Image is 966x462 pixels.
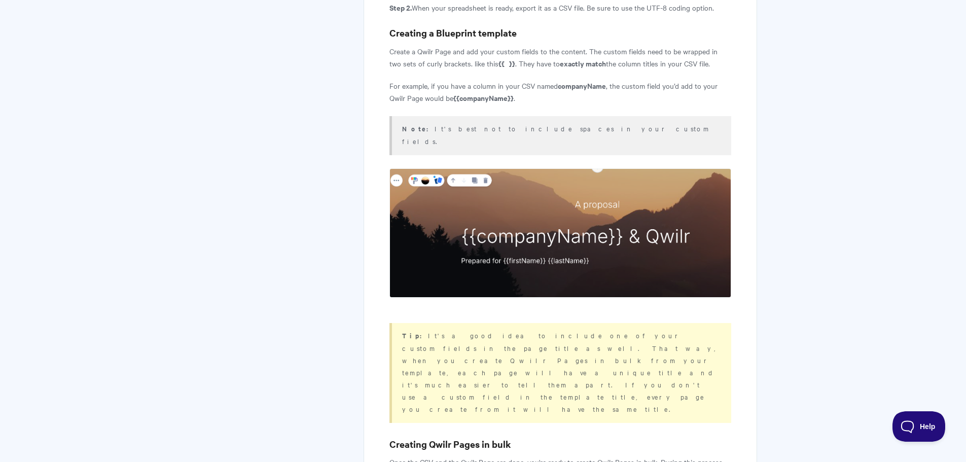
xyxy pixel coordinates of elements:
[389,2,731,14] p: When your spreadsheet is ready, export it as a CSV file. Be sure to use the UTF-8 coding option.
[389,26,731,40] h3: Creating a Blueprint template
[389,80,731,104] p: For example, if you have a column in your CSV named , the custom field you’d add to your Qwilr Pa...
[453,92,514,103] strong: {{companyName}}
[389,2,412,13] strong: Step 2.
[402,331,428,340] strong: Tip:
[558,80,606,91] strong: companyName
[389,168,731,298] img: file-hc3oEvxKVt.png
[389,45,731,69] p: Create a Qwilr Page and add your custom fields to the content. The custom fields need to be wrapp...
[389,437,731,451] h3: Creating Qwilr Pages in bulk
[402,329,718,415] p: It's a good idea to include one of your custom fields in the page title as well. That way, when y...
[498,58,515,68] strong: {{ }}
[402,124,435,133] strong: Note:
[892,411,946,442] iframe: Toggle Customer Support
[560,58,606,68] strong: exactly match
[402,122,718,147] p: It's best not to include spaces in your custom fields.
